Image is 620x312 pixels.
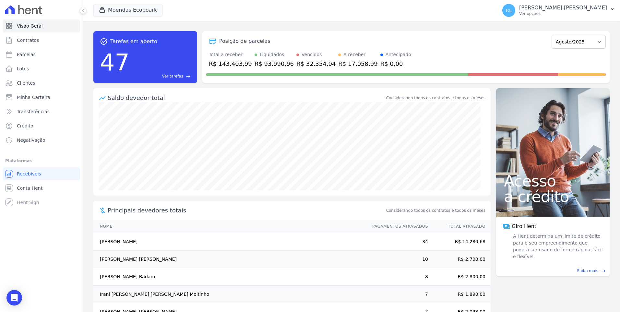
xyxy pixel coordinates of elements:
span: Minha Carteira [17,94,50,101]
span: Principais devedores totais [108,206,385,215]
a: Negativação [3,134,80,147]
span: Recebíveis [17,171,41,177]
div: Posição de parcelas [219,37,270,45]
td: R$ 2.700,00 [428,251,491,268]
div: Saldo devedor total [108,93,385,102]
a: Ver tarefas east [132,73,191,79]
a: Contratos [3,34,80,47]
a: Lotes [3,62,80,75]
span: Lotes [17,66,29,72]
div: Considerando todos os contratos e todos os meses [386,95,485,101]
div: R$ 0,00 [380,59,411,68]
td: Irani [PERSON_NAME] [PERSON_NAME] Moitinho [93,286,366,303]
span: Negativação [17,137,45,143]
td: [PERSON_NAME] Badaro [93,268,366,286]
div: R$ 32.354,04 [296,59,336,68]
span: east [601,269,606,273]
div: Vencidos [302,51,322,58]
a: Clientes [3,77,80,90]
span: RL [506,8,512,13]
a: Crédito [3,119,80,132]
div: 47 [100,45,130,79]
span: A Hent determina um limite de crédito para o seu empreendimento que poderá ser usado de forma ráp... [512,233,603,260]
span: Crédito [17,123,33,129]
th: Pagamentos Atrasados [366,220,428,233]
span: task_alt [100,38,108,45]
div: R$ 93.990,96 [255,59,294,68]
div: Liquidados [260,51,284,58]
td: 7 [366,286,428,303]
div: Antecipado [386,51,411,58]
th: Total Atrasado [428,220,491,233]
th: Nome [93,220,366,233]
div: Total a receber [209,51,252,58]
a: Parcelas [3,48,80,61]
span: Acesso [504,173,602,189]
span: Giro Hent [512,222,536,230]
a: Visão Geral [3,19,80,32]
td: [PERSON_NAME] [93,233,366,251]
p: [PERSON_NAME] [PERSON_NAME] [519,5,607,11]
span: Contratos [17,37,39,43]
span: Tarefas em aberto [110,38,157,45]
td: R$ 1.890,00 [428,286,491,303]
td: 34 [366,233,428,251]
button: RL [PERSON_NAME] [PERSON_NAME] Ver opções [497,1,620,19]
div: A receber [343,51,365,58]
div: R$ 143.403,99 [209,59,252,68]
span: Parcelas [17,51,36,58]
span: Considerando todos os contratos e todos os meses [386,208,485,213]
span: Clientes [17,80,35,86]
div: Plataformas [5,157,77,165]
td: R$ 2.800,00 [428,268,491,286]
a: Recebíveis [3,167,80,180]
td: R$ 14.280,68 [428,233,491,251]
td: 8 [366,268,428,286]
div: R$ 17.058,99 [338,59,377,68]
a: Saiba mais east [500,268,606,274]
span: Transferências [17,108,50,115]
a: Minha Carteira [3,91,80,104]
div: Open Intercom Messenger [6,290,22,306]
a: Conta Hent [3,182,80,195]
span: Saiba mais [577,268,598,274]
span: a crédito [504,189,602,204]
td: [PERSON_NAME] [PERSON_NAME] [93,251,366,268]
td: 10 [366,251,428,268]
button: Moendas Ecopoark [93,4,162,16]
span: Ver tarefas [162,73,183,79]
span: Visão Geral [17,23,43,29]
span: Conta Hent [17,185,42,191]
p: Ver opções [519,11,607,16]
span: east [186,74,191,79]
a: Transferências [3,105,80,118]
